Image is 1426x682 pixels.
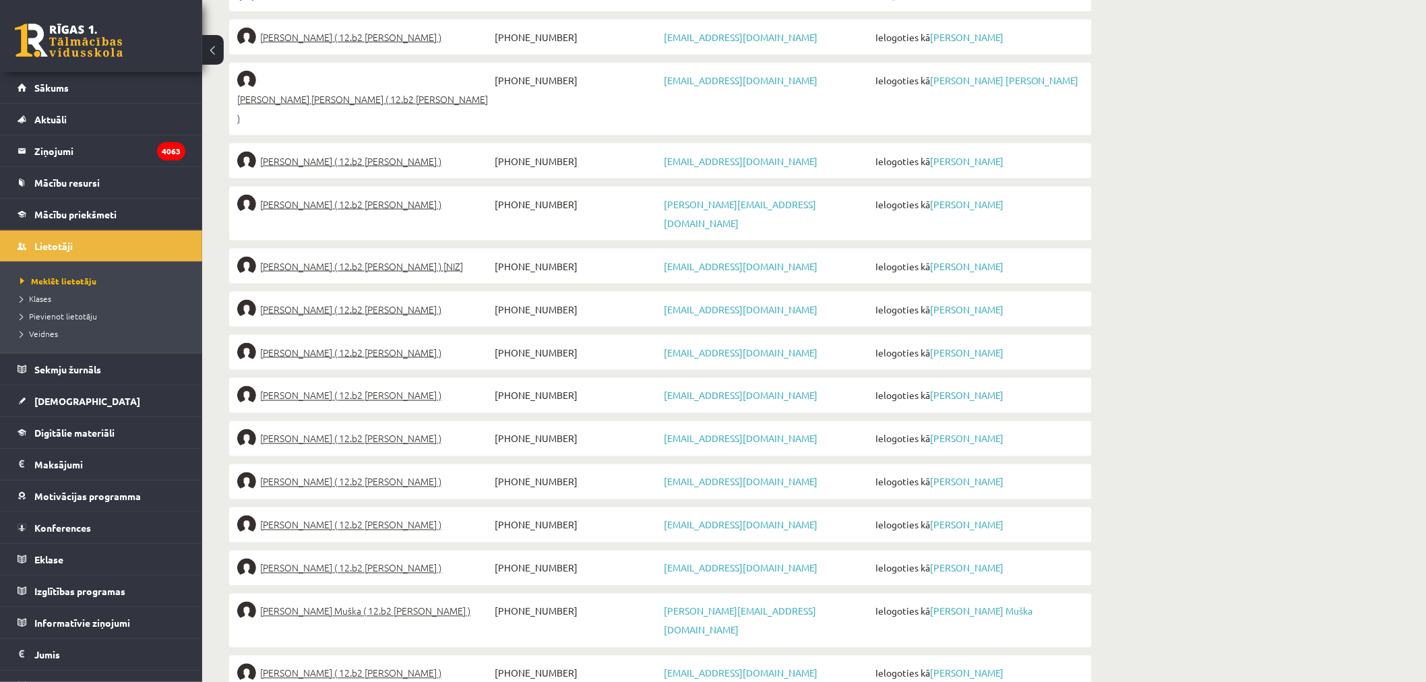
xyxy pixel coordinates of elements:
legend: Maksājumi [34,449,185,480]
legend: Ziņojumi [34,135,185,166]
span: Konferences [34,522,91,534]
span: Aktuāli [34,113,67,125]
a: [PERSON_NAME] [930,390,1003,402]
span: Meklēt lietotāju [20,276,96,286]
span: Ielogoties kā [872,152,1084,170]
span: Jumis [34,648,60,660]
a: [PERSON_NAME] [930,519,1003,531]
a: [EMAIL_ADDRESS][DOMAIN_NAME] [664,390,817,402]
span: [PHONE_NUMBER] [491,472,660,491]
span: Sekmju žurnāls [34,363,101,375]
a: Izglītības programas [18,576,185,607]
a: Jumis [18,639,185,670]
a: Lietotāji [18,230,185,261]
a: [PERSON_NAME] ( 12.b2 [PERSON_NAME] ) [237,429,491,448]
a: [EMAIL_ADDRESS][DOMAIN_NAME] [664,260,817,272]
img: Lelde Muskate [237,516,256,534]
span: Ielogoties kā [872,300,1084,319]
span: Ielogoties kā [872,195,1084,214]
i: 4063 [157,142,185,160]
span: [PHONE_NUMBER] [491,429,660,448]
span: [DEMOGRAPHIC_DATA] [34,395,140,407]
span: Ielogoties kā [872,602,1084,621]
span: Sākums [34,82,69,94]
span: Lietotāji [34,240,73,252]
span: Mācību priekšmeti [34,208,117,220]
a: [PERSON_NAME] [930,667,1003,679]
a: [EMAIL_ADDRESS][DOMAIN_NAME] [664,346,817,359]
a: Meklēt lietotāju [20,275,189,287]
a: Mācību priekšmeti [18,199,185,230]
img: Vladimirs Mihailovs [237,28,256,46]
img: Milena Muhina [237,429,256,448]
a: [EMAIL_ADDRESS][DOMAIN_NAME] [664,303,817,315]
span: Ielogoties kā [872,386,1084,405]
span: [PERSON_NAME] ( 12.b2 [PERSON_NAME] ) [NIZ] [260,257,463,276]
a: [PERSON_NAME] ( 12.b2 [PERSON_NAME] ) [237,343,491,362]
img: Ernests Muška [237,559,256,578]
a: [PERSON_NAME] [930,198,1003,210]
a: [DEMOGRAPHIC_DATA] [18,385,185,416]
a: [PERSON_NAME] ( 12.b2 [PERSON_NAME] ) [NIZ] [237,257,491,276]
span: Motivācijas programma [34,490,141,502]
span: [PERSON_NAME] ( 12.b2 [PERSON_NAME] ) [260,300,441,319]
span: [PERSON_NAME] ( 12.b2 [PERSON_NAME] ) [260,429,441,448]
a: Veidnes [20,328,189,340]
a: [PERSON_NAME] [930,31,1003,43]
a: [PERSON_NAME] ( 12.b2 [PERSON_NAME] ) [237,28,491,46]
a: [PERSON_NAME] [930,155,1003,167]
a: Aktuāli [18,104,185,135]
a: Motivācijas programma [18,480,185,511]
a: [PERSON_NAME][EMAIL_ADDRESS][DOMAIN_NAME] [664,198,816,229]
span: [PHONE_NUMBER] [491,386,660,405]
a: Digitālie materiāli [18,417,185,448]
a: [PERSON_NAME] [930,346,1003,359]
a: [PERSON_NAME] ( 12.b2 [PERSON_NAME] ) [237,300,491,319]
a: [EMAIL_ADDRESS][DOMAIN_NAME] [664,74,817,86]
a: [EMAIL_ADDRESS][DOMAIN_NAME] [664,519,817,531]
a: Konferences [18,512,185,543]
span: [PHONE_NUMBER] [491,516,660,534]
a: Maksājumi [18,449,185,480]
a: [PERSON_NAME] [PERSON_NAME] [930,74,1079,86]
a: [PERSON_NAME] [PERSON_NAME] ( 12.b2 [PERSON_NAME] ) [237,71,491,127]
span: [PHONE_NUMBER] [491,71,660,90]
a: [EMAIL_ADDRESS][DOMAIN_NAME] [664,667,817,679]
span: [PERSON_NAME] ( 12.b2 [PERSON_NAME] ) [260,559,441,578]
span: Ielogoties kā [872,472,1084,491]
a: [EMAIL_ADDRESS][DOMAIN_NAME] [664,476,817,488]
span: Ielogoties kā [872,559,1084,578]
a: [EMAIL_ADDRESS][DOMAIN_NAME] [664,562,817,574]
span: [PHONE_NUMBER] [491,300,660,319]
img: Olivers Mortukāns [237,343,256,362]
img: Magone Muška [237,602,256,621]
a: [PERSON_NAME][EMAIL_ADDRESS][DOMAIN_NAME] [664,605,816,636]
a: [PERSON_NAME] [930,303,1003,315]
span: Ielogoties kā [872,516,1084,534]
a: [EMAIL_ADDRESS][DOMAIN_NAME] [664,433,817,445]
span: [PHONE_NUMBER] [491,257,660,276]
img: Alise Mitriķe [237,195,256,214]
span: Ielogoties kā [872,429,1084,448]
span: Informatīvie ziņojumi [34,617,130,629]
span: Ielogoties kā [872,28,1084,46]
span: Veidnes [20,328,58,339]
a: [PERSON_NAME] [930,260,1003,272]
img: Valērija Mosunova [237,386,256,405]
span: [PERSON_NAME] ( 12.b2 [PERSON_NAME] ) [260,195,441,214]
a: Eklase [18,544,185,575]
a: Klases [20,292,189,305]
span: [PHONE_NUMBER] [491,152,660,170]
a: [PERSON_NAME] ( 12.b2 [PERSON_NAME] ) [237,152,491,170]
a: Rīgas 1. Tālmācības vidusskola [15,24,123,57]
span: Klases [20,293,51,304]
span: [PERSON_NAME] ( 12.b2 [PERSON_NAME] ) [260,516,441,534]
a: [PERSON_NAME] Muška ( 12.b2 [PERSON_NAME] ) [237,602,491,621]
a: Pievienot lietotāju [20,310,189,322]
a: [PERSON_NAME] [930,562,1003,574]
a: [PERSON_NAME] [930,476,1003,488]
a: Sākums [18,72,185,103]
span: [PHONE_NUMBER] [491,343,660,362]
span: Digitālie materiāli [34,427,115,439]
span: [PERSON_NAME] ( 12.b2 [PERSON_NAME] ) [260,386,441,405]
